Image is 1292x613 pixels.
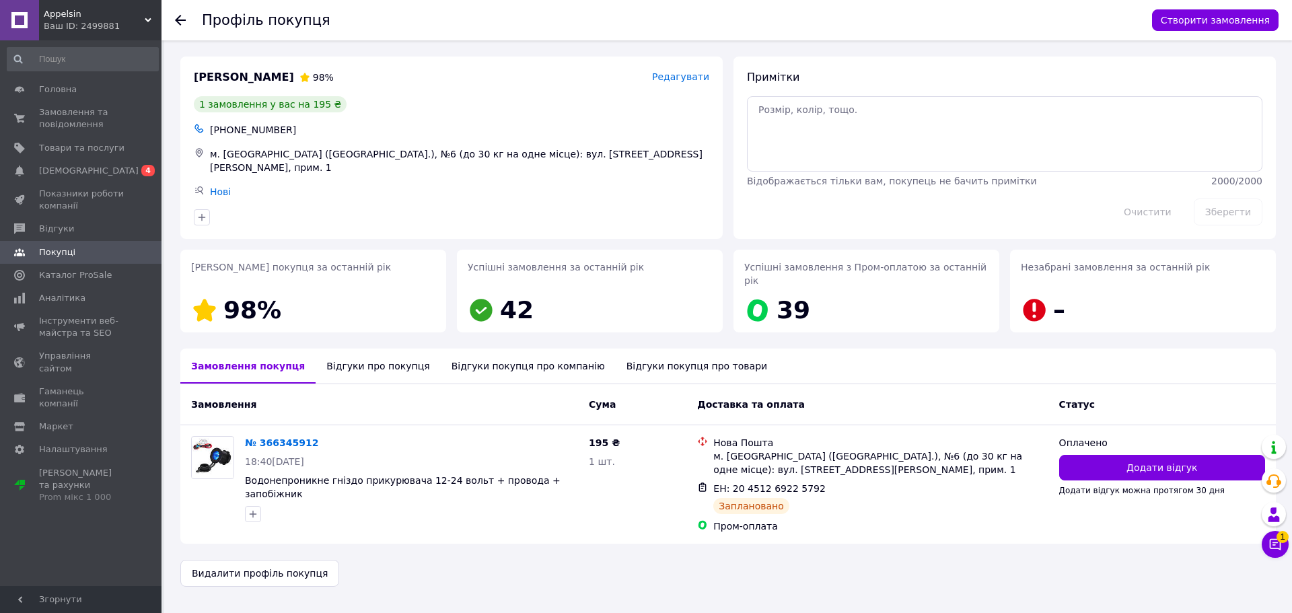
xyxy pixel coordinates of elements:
[191,399,256,410] span: Замовлення
[207,145,712,177] div: м. [GEOGRAPHIC_DATA] ([GEOGRAPHIC_DATA].), №6 (до 30 кг на одне місце): вул. [STREET_ADDRESS][PER...
[39,142,124,154] span: Товари та послуги
[39,292,85,304] span: Аналітика
[500,296,534,324] span: 42
[191,436,234,479] a: Фото товару
[713,519,1048,533] div: Пром-оплата
[652,71,709,82] span: Редагувати
[468,262,644,273] span: Успішні замовлення за останній рік
[1152,9,1279,31] button: Створити замовлення
[616,349,778,384] div: Відгуки покупця про товари
[39,83,77,96] span: Головна
[210,186,231,197] a: Нові
[194,96,347,112] div: 1 замовлення у вас на 195 ₴
[39,106,124,131] span: Замовлення та повідомлення
[313,72,334,83] span: 98%
[713,436,1048,449] div: Нова Пошта
[747,176,1037,186] span: Відображається тільки вам, покупець не бачить примітки
[1053,296,1065,324] span: –
[316,349,440,384] div: Відгуки про покупця
[1059,486,1225,495] span: Додати відгук можна протягом 30 дня
[39,350,124,374] span: Управління сайтом
[1021,262,1210,273] span: Незабрані замовлення за останній рік
[1059,436,1265,449] div: Оплачено
[245,437,318,448] a: № 366345912
[39,165,139,177] span: [DEMOGRAPHIC_DATA]
[44,8,145,20] span: Appelsin
[1126,461,1197,474] span: Додати відгук
[1059,399,1095,410] span: Статус
[223,296,281,324] span: 98%
[39,491,124,503] div: Prom мікс 1 000
[39,467,124,504] span: [PERSON_NAME] та рахунки
[589,456,615,467] span: 1 шт.
[713,449,1048,476] div: м. [GEOGRAPHIC_DATA] ([GEOGRAPHIC_DATA].), №6 (до 30 кг на одне місце): вул. [STREET_ADDRESS][PER...
[7,47,159,71] input: Пошук
[245,475,561,499] a: Водонепроникне гніздо прикурювача 12-24 вольт + провода + запобіжник
[192,438,234,478] img: Фото товару
[141,165,155,176] span: 4
[39,443,108,456] span: Налаштування
[207,120,712,139] div: [PHONE_NUMBER]
[39,315,124,339] span: Інструменти веб-майстра та SEO
[180,560,339,587] button: Видалити профіль покупця
[39,223,74,235] span: Відгуки
[1059,455,1265,480] button: Додати відгук
[194,70,294,85] span: [PERSON_NAME]
[39,421,73,433] span: Маркет
[713,498,789,514] div: Заплановано
[713,483,826,494] span: ЕН: 20 4512 6922 5792
[44,20,161,32] div: Ваш ID: 2499881
[39,269,112,281] span: Каталог ProSale
[180,349,316,384] div: Замовлення покупця
[777,296,810,324] span: 39
[245,456,304,467] span: 18:40[DATE]
[747,71,799,83] span: Примітки
[1277,531,1289,543] span: 1
[697,399,805,410] span: Доставка та оплата
[589,399,616,410] span: Cума
[1211,176,1262,186] span: 2000 / 2000
[175,13,186,27] div: Повернутися назад
[39,246,75,258] span: Покупці
[191,262,391,273] span: [PERSON_NAME] покупця за останній рік
[39,188,124,212] span: Показники роботи компанії
[1262,531,1289,558] button: Чат з покупцем1
[589,437,620,448] span: 195 ₴
[744,262,986,286] span: Успішні замовлення з Пром-оплатою за останній рік
[202,12,330,28] h1: Профіль покупця
[39,386,124,410] span: Гаманець компанії
[441,349,616,384] div: Відгуки покупця про компанію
